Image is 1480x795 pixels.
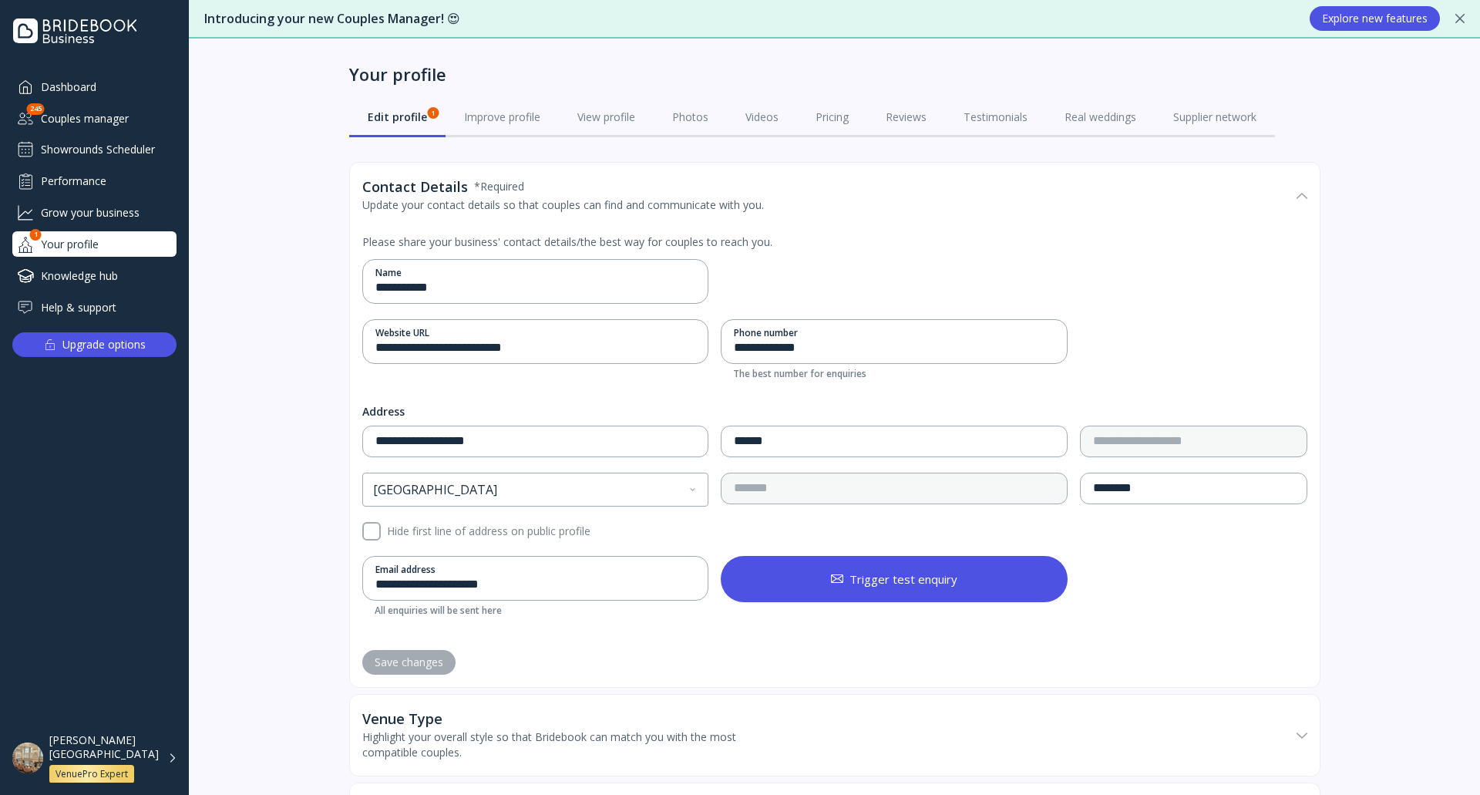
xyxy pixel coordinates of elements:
div: Website URL [375,326,696,339]
a: Reviews [867,97,945,137]
a: Supplier network [1155,97,1275,137]
div: Supplier network [1173,109,1256,125]
a: Real weddings [1046,97,1155,137]
a: Pricing [797,97,867,137]
div: Phone number [734,326,1054,339]
div: 245 [27,103,45,115]
div: Photos [672,109,708,125]
div: [PERSON_NAME][GEOGRAPHIC_DATA] [49,733,159,761]
a: Your profile1 [12,231,177,257]
button: Explore new features [1310,6,1440,31]
div: Testimonials [964,109,1028,125]
div: Couples manager [12,106,177,131]
div: VenuePro Expert [55,768,128,780]
a: Help & support [12,295,177,320]
iframe: Chat Widget [1403,721,1480,795]
button: Trigger test enquiry [721,556,1068,602]
p: All enquiries will be sent here [362,601,709,617]
div: Contact Details [362,179,468,194]
div: Venue Type [362,711,442,726]
div: Address [362,404,405,419]
a: Edit profile1 [349,97,446,137]
div: Explore new features [1322,12,1428,25]
div: Please share your business' contact details/the best way for couples to reach you. [362,234,902,250]
div: 1 [427,107,439,119]
div: Videos [745,109,779,125]
div: Improve profile [464,109,540,125]
div: Your profile [12,231,177,257]
div: Reviews [886,109,927,125]
a: Dashboard [12,74,177,99]
a: View profile [559,97,654,137]
a: Showrounds Scheduler [12,137,177,162]
a: Testimonials [945,97,1046,137]
div: Highlight your overall style so that Bridebook can match you with the most compatible couples. [362,729,794,760]
div: Email address [375,563,696,576]
div: Upgrade options [62,334,146,355]
a: Knowledge hub [12,263,177,288]
a: Grow your business [12,200,177,225]
button: Save changes [362,650,456,675]
div: * Required [474,179,524,194]
a: Couples manager245 [12,106,177,131]
div: Edit profile [368,109,427,125]
button: Upgrade options [12,332,177,357]
label: Hide first line of address on public profile [381,522,1307,541]
img: dpr=1,fit=cover,g=face,w=48,h=48 [12,743,43,773]
div: Real weddings [1065,109,1136,125]
div: View profile [577,109,635,125]
a: Videos [727,97,797,137]
a: Improve profile [446,97,559,137]
span: [GEOGRAPHIC_DATA] [373,482,497,497]
div: Update your contact details so that couples can find and communicate with you. [362,197,764,213]
div: Introducing your new Couples Manager! 😍 [204,10,1294,28]
div: Pricing [816,109,849,125]
div: 1 [30,229,42,241]
a: Performance [12,168,177,194]
div: Name [375,266,696,279]
div: Save changes [375,656,443,669]
p: The best number for enquiries [721,364,1068,380]
div: Trigger test enquiry [831,573,957,585]
div: Your profile [349,63,446,85]
a: Photos [654,97,727,137]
